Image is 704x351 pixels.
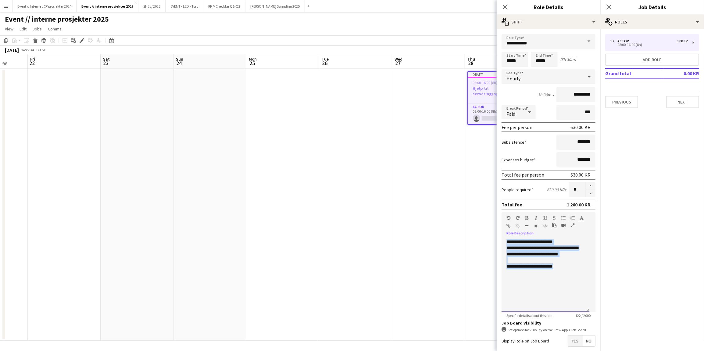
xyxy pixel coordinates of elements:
a: Jobs [30,25,44,33]
button: Fullscreen [570,223,575,228]
button: Decrease [586,190,595,198]
button: Insert Link [506,223,511,228]
div: Fee per person [502,124,532,130]
h3: Job Board Visibility [502,320,595,326]
label: Display Role on Job Board [502,338,549,344]
button: Strikethrough [552,216,556,220]
span: No [582,335,595,346]
div: 630.00 KR [570,124,591,130]
button: Event // interne prosjekter 2025 [77,0,138,12]
button: Ordered List [570,216,575,220]
td: 0.00 KR [663,68,699,78]
button: Paste as plain text [552,223,556,228]
span: 26 [321,60,329,67]
div: [DATE] [5,47,19,53]
button: Text Color [580,216,584,220]
span: Wed [395,56,402,62]
span: Hourly [506,75,520,82]
button: RF // Cheddar Q1-Q2 [203,0,245,12]
button: HTML Code [543,223,547,228]
h1: Event // interne prosjekter 2025 [5,15,109,24]
a: Edit [17,25,29,33]
div: 1 x [610,39,617,43]
button: Clear Formatting [534,223,538,228]
div: Total fee [502,202,522,208]
app-job-card: Draft08:00-16:00 (8h)0/1Hjelp til servering/opprydding1 RoleActor0/108:00-16:00 (8h) [467,71,536,125]
span: 25 [248,60,257,67]
div: Set options for visibility on the Crew App’s Job Board [502,327,595,333]
div: 0.00 KR [677,39,688,43]
span: 22 [29,60,35,67]
div: (3h 30m) [560,57,576,62]
div: Draft [468,72,535,77]
div: Roles [600,15,704,29]
td: Grand total [605,68,663,78]
button: Next [666,96,699,108]
span: 08:00-16:00 (8h) [473,80,498,85]
span: 27 [394,60,402,67]
h3: Job Details [600,3,704,11]
span: Sun [176,56,183,62]
span: 122 / 2000 [570,313,595,318]
div: Total fee per person [502,172,544,178]
label: Expenses budget [502,157,535,163]
span: View [5,26,13,32]
div: Shift [497,15,600,29]
div: 08:00-16:00 (8h) [610,43,688,46]
app-card-role: Actor0/108:00-16:00 (8h) [468,104,535,124]
span: Thu [467,56,475,62]
span: Paid [506,111,515,117]
button: Bold [525,216,529,220]
span: Jobs [33,26,42,32]
div: Actor [617,39,631,43]
div: 630.00 KR x [547,187,566,192]
span: Yes [568,335,582,346]
span: Mon [249,56,257,62]
button: Previous [605,96,638,108]
h3: Hjelp til servering/opprydding [468,86,535,97]
span: 28 [466,60,475,67]
button: Underline [543,216,547,220]
span: Tue [322,56,329,62]
span: 23 [102,60,110,67]
button: Insert video [561,223,566,228]
button: Unordered List [561,216,566,220]
button: SHE // 2025 [138,0,166,12]
button: [PERSON_NAME] Sampling 2025 [245,0,305,12]
button: EVENT - LED - Toro [166,0,203,12]
button: Add role [605,54,699,66]
button: Event // Interne JCP prosjekter 2024 [13,0,77,12]
span: Fri [30,56,35,62]
span: Specific details about this role [502,313,557,318]
div: 630.00 KR [570,172,591,178]
a: Comms [45,25,64,33]
label: People required [502,187,533,192]
span: Comms [48,26,62,32]
button: Redo [516,216,520,220]
a: View [2,25,16,33]
h3: Role Details [497,3,600,11]
button: Italic [534,216,538,220]
div: 1 260.00 KR [567,202,591,208]
button: Increase [586,182,595,190]
div: CEST [38,47,46,52]
span: 24 [175,60,183,67]
button: Horizontal Line [525,223,529,228]
button: Undo [506,216,511,220]
span: Week 34 [20,47,35,52]
label: Subsistence [502,139,526,145]
span: Sat [103,56,110,62]
span: Edit [20,26,27,32]
div: 3h 30m x [538,92,554,97]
